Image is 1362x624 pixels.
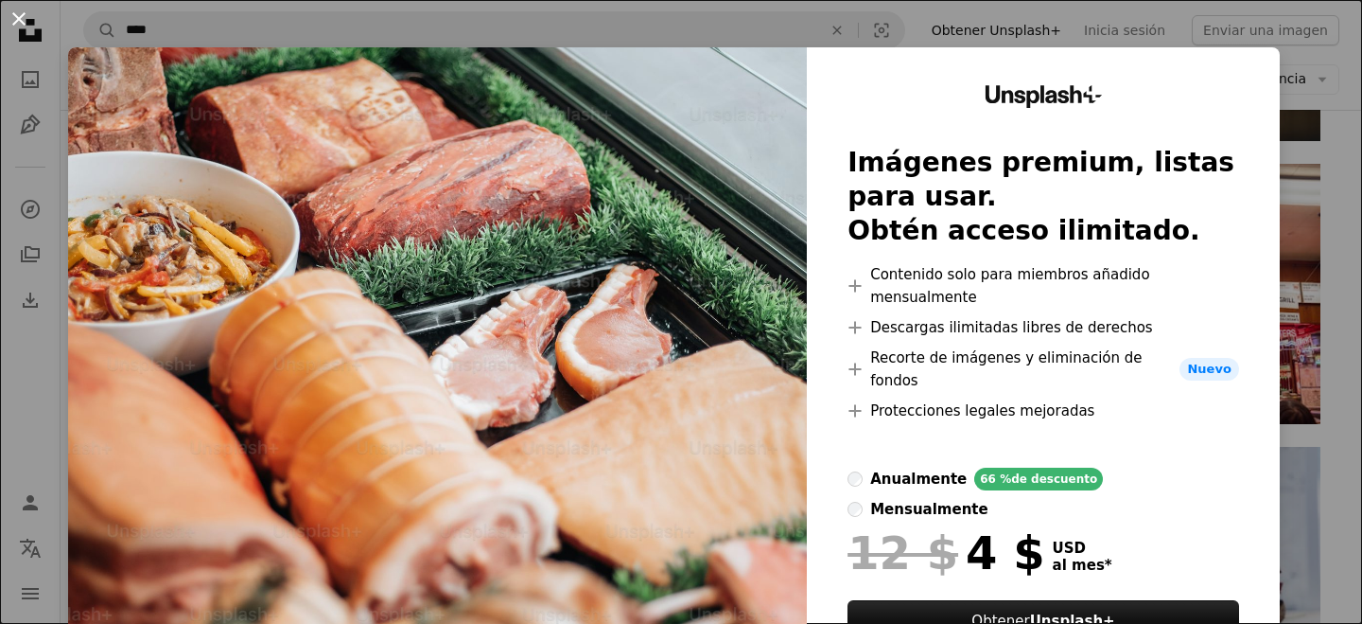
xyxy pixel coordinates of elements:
li: Descargas ilimitadas libres de derechos [847,316,1239,339]
div: 66 % de descuento [974,468,1103,490]
li: Recorte de imágenes y eliminación de fondos [847,347,1239,392]
h2: Imágenes premium, listas para usar. Obtén acceso ilimitado. [847,146,1239,248]
input: mensualmente [847,502,863,517]
div: mensualmente [870,498,987,521]
li: Contenido solo para miembros añadido mensualmente [847,263,1239,309]
span: 12 $ [847,528,958,578]
span: USD [1053,540,1112,557]
span: al mes * [1053,557,1112,574]
div: 4 $ [847,528,1044,578]
li: Protecciones legales mejoradas [847,400,1239,422]
span: Nuevo [1179,358,1238,381]
input: anualmente66 %de descuento [847,472,863,487]
div: anualmente [870,468,967,490]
